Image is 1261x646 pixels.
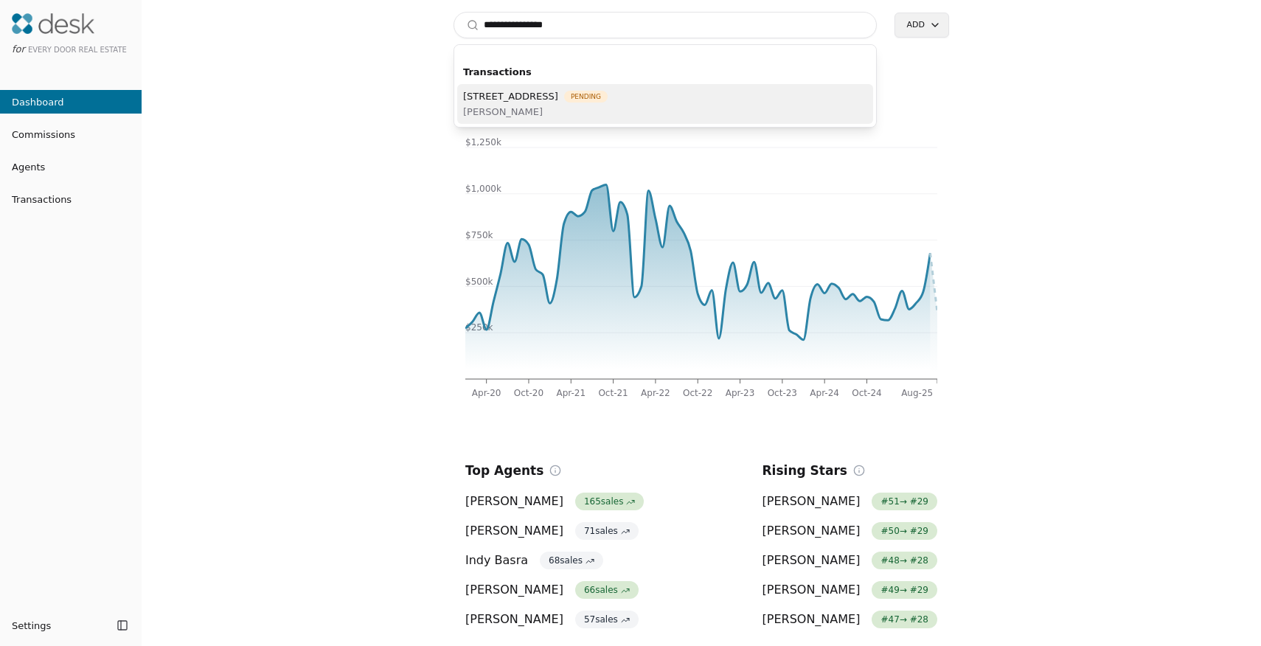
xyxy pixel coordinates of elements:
[465,230,493,240] tspan: $750k
[872,552,937,569] span: # 48 → # 28
[465,277,493,287] tspan: $500k
[465,184,501,194] tspan: $1,000k
[901,388,933,398] tspan: Aug-25
[726,388,755,398] tspan: Apr-23
[762,460,847,481] h2: Rising Stars
[472,388,501,398] tspan: Apr-20
[465,460,543,481] h2: Top Agents
[810,388,839,398] tspan: Apr-24
[852,388,881,398] tspan: Oct-24
[457,60,873,84] div: Transactions
[514,388,543,398] tspan: Oct-20
[575,493,644,510] span: 165 sales
[463,104,608,119] span: [PERSON_NAME]
[762,581,861,599] span: [PERSON_NAME]
[556,388,586,398] tspan: Apr-21
[762,552,861,569] span: [PERSON_NAME]
[465,493,563,510] span: [PERSON_NAME]
[465,552,528,569] span: Indy Basra
[465,137,501,147] tspan: $1,250k
[762,493,861,510] span: [PERSON_NAME]
[872,611,937,628] span: # 47 → # 28
[872,581,937,599] span: # 49 → # 29
[575,522,639,540] span: 71 sales
[463,88,558,104] span: [STREET_ADDRESS]
[762,611,861,628] span: [PERSON_NAME]
[465,611,563,628] span: [PERSON_NAME]
[454,57,876,127] div: Suggestions
[872,522,937,540] span: # 50 → # 29
[762,522,861,540] span: [PERSON_NAME]
[465,522,563,540] span: [PERSON_NAME]
[12,618,51,633] span: Settings
[872,493,937,510] span: # 51 → # 29
[683,388,712,398] tspan: Oct-22
[28,46,127,54] span: Every Door Real Estate
[12,44,25,55] span: for
[540,552,603,569] span: 68 sales
[575,611,639,628] span: 57 sales
[894,13,949,38] button: Add
[12,13,94,34] img: Desk
[465,581,563,599] span: [PERSON_NAME]
[564,91,608,103] span: Pending
[768,388,797,398] tspan: Oct-23
[465,322,493,333] tspan: $250k
[6,614,112,637] button: Settings
[598,388,628,398] tspan: Oct-21
[641,388,670,398] tspan: Apr-22
[575,581,639,599] span: 66 sales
